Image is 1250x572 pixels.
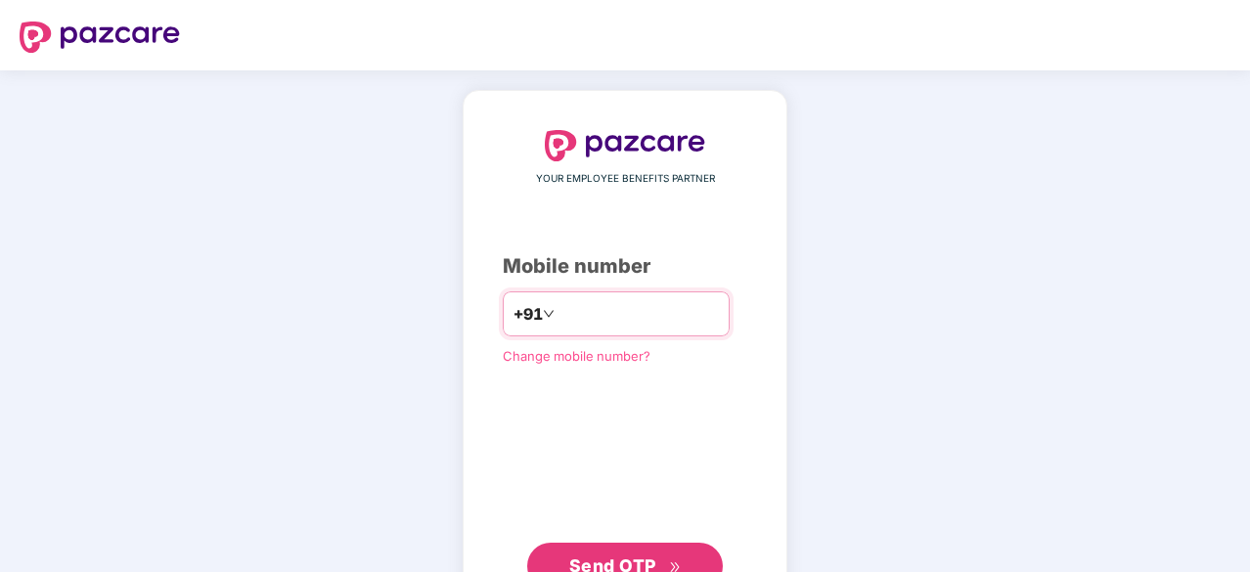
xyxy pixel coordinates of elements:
a: Change mobile number? [503,348,650,364]
span: down [543,308,555,320]
img: logo [20,22,180,53]
span: +91 [513,302,543,327]
div: Mobile number [503,251,747,282]
span: YOUR EMPLOYEE BENEFITS PARTNER [536,171,715,187]
img: logo [545,130,705,161]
